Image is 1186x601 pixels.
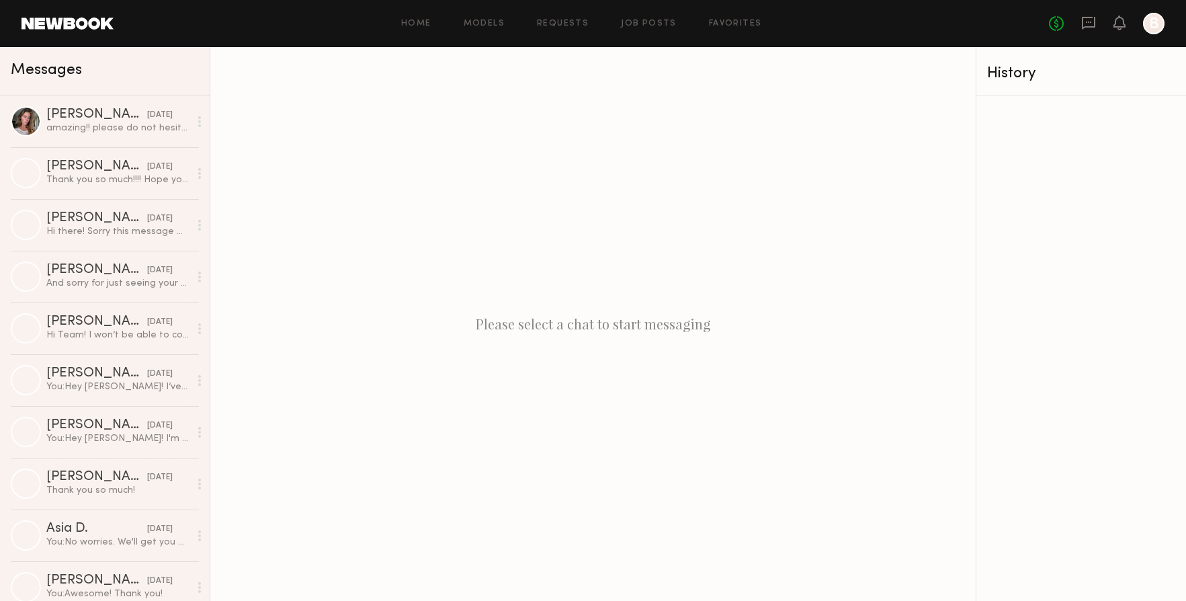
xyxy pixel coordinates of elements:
div: [PERSON_NAME] [46,264,147,277]
div: [DATE] [147,161,173,173]
div: You: No worries. We'll get you onto something else soon. Thank you, [PERSON_NAME]! [46,536,189,549]
div: Thank you so much! [46,484,189,497]
div: [DATE] [147,523,173,536]
div: Hi there! Sorry this message was missed! I am available (: IG @bbymo__ [46,225,189,238]
div: Hi Team! I won’t be able to commit to this rate as it’s below industry standard. Thank you so muc... [46,329,189,342]
div: [DATE] [147,316,173,329]
div: [DATE] [147,212,173,225]
div: You: Hey [PERSON_NAME]! I’ve got a collaboration for Fresh Clean Threads shooting [DATE][DATE], i... [46,380,189,393]
div: [DATE] [147,575,173,588]
div: [PERSON_NAME] [46,574,147,588]
div: You: Hey [PERSON_NAME]! I'm still waiting on approval from the client. I'll let you know if you'r... [46,432,189,445]
a: Requests [537,19,589,28]
a: Job Posts [621,19,677,28]
div: And sorry for just seeing your message now!! [46,277,189,290]
div: History [987,66,1175,81]
div: Thank you so much!!!! Hope you had a great shoot! [46,173,189,186]
div: [DATE] [147,109,173,122]
div: [DATE] [147,264,173,277]
div: [PERSON_NAME] [46,315,147,329]
a: Models [464,19,505,28]
div: [DATE] [147,471,173,484]
div: Please select a chat to start messaging [210,47,976,601]
a: B [1143,13,1164,34]
span: Messages [11,63,82,78]
div: [PERSON_NAME] [46,212,147,225]
div: [PERSON_NAME] [46,367,147,380]
div: [DATE] [147,419,173,432]
div: [DATE] [147,368,173,380]
a: Home [401,19,431,28]
div: Asia D. [46,522,147,536]
a: Favorites [709,19,762,28]
div: You: Awesome! Thank you! [46,588,189,600]
div: [PERSON_NAME] [46,471,147,484]
div: [PERSON_NAME] [46,160,147,173]
div: [PERSON_NAME] [46,108,147,122]
div: [PERSON_NAME] [46,419,147,432]
div: amazing!! please do not hesitate to reach out for future projects! you were so great to work with [46,122,189,134]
